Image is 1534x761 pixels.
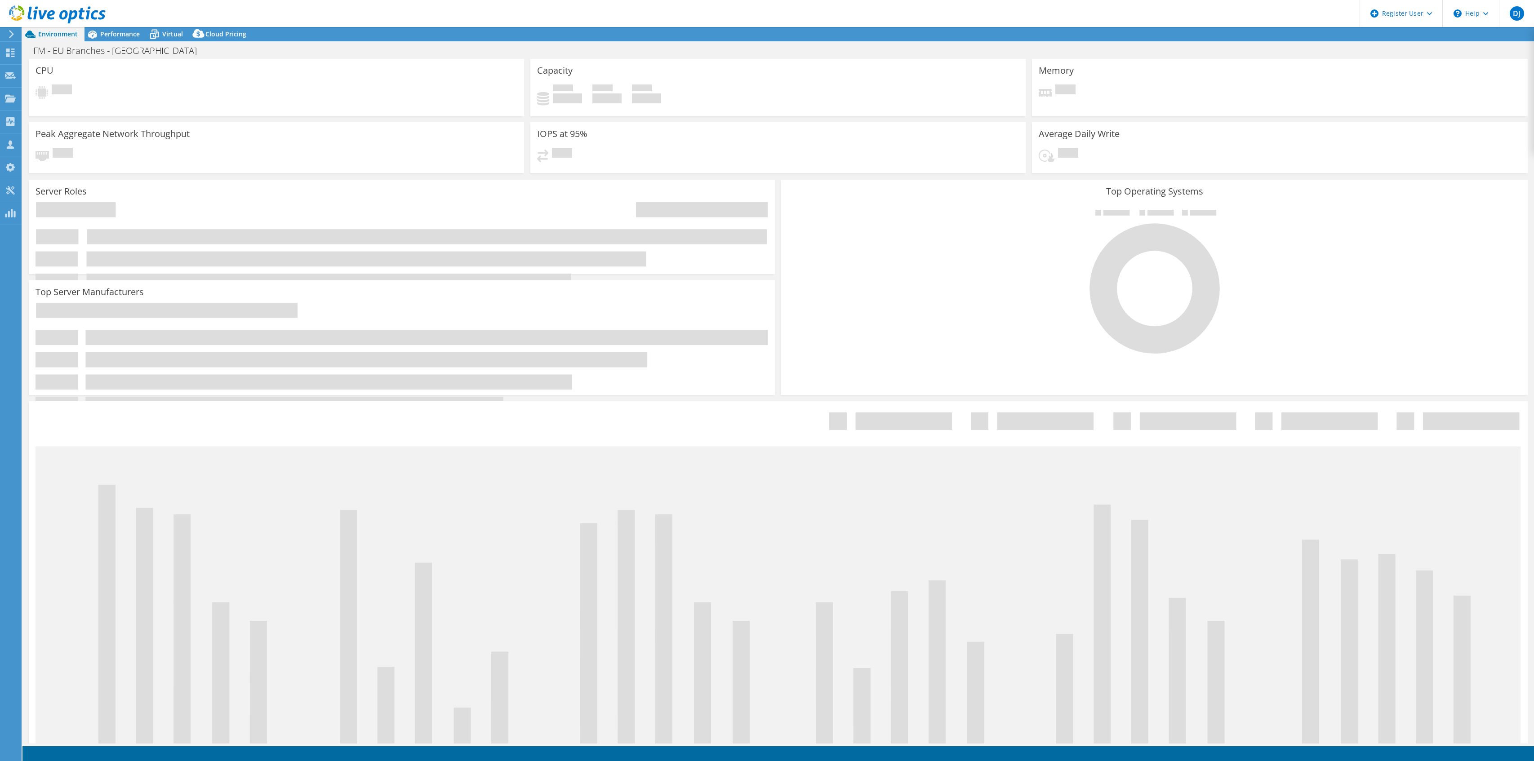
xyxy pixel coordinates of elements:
span: Free [592,84,613,93]
span: Total [632,84,652,93]
span: Used [553,84,573,93]
h3: Top Operating Systems [788,186,1521,196]
h4: 0 GiB [553,93,582,103]
h3: Peak Aggregate Network Throughput [36,129,190,139]
h4: 0 GiB [632,93,661,103]
span: Pending [552,148,572,160]
span: Pending [1058,148,1078,160]
span: Pending [1055,84,1076,97]
h3: Average Daily Write [1039,129,1120,139]
h3: Top Server Manufacturers [36,287,144,297]
svg: \n [1454,9,1462,18]
h3: Server Roles [36,186,87,196]
h3: IOPS at 95% [537,129,587,139]
h3: CPU [36,66,53,75]
span: Virtual [162,30,183,38]
h4: 0 GiB [592,93,622,103]
span: Cloud Pricing [205,30,246,38]
span: Pending [52,84,72,97]
span: Environment [38,30,78,38]
h3: Memory [1039,66,1074,75]
h1: FM - EU Branches - [GEOGRAPHIC_DATA] [29,46,211,56]
span: Performance [100,30,140,38]
h3: Capacity [537,66,573,75]
span: Pending [53,148,73,160]
span: DJ [1510,6,1524,21]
